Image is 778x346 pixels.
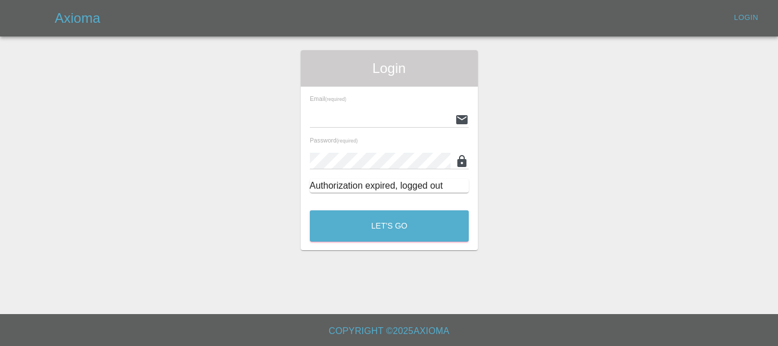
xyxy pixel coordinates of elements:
[310,59,469,78] span: Login
[310,95,346,102] span: Email
[310,210,469,242] button: Let's Go
[336,139,357,144] small: (required)
[728,9,764,27] a: Login
[55,9,100,27] h5: Axioma
[310,179,469,193] div: Authorization expired, logged out
[325,97,346,102] small: (required)
[9,323,769,339] h6: Copyright © 2025 Axioma
[310,137,358,144] span: Password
